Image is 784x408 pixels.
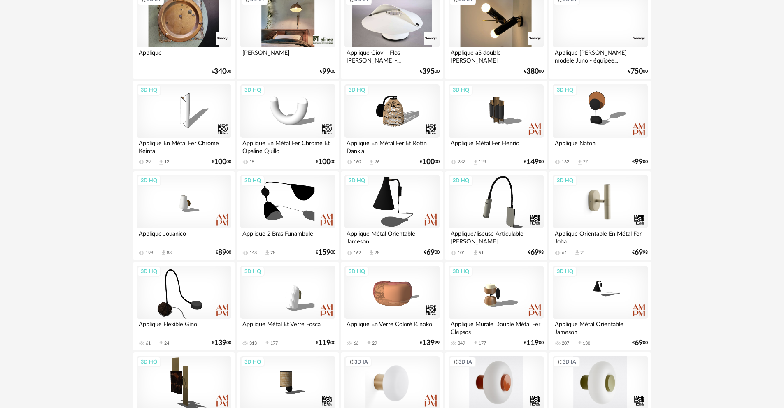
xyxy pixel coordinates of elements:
[137,319,231,335] div: Applique Flexible Gino
[449,138,543,154] div: Applique Métal Fer Henrio
[422,69,435,74] span: 395
[562,159,569,165] div: 162
[526,340,539,346] span: 119
[375,159,379,165] div: 96
[574,250,580,256] span: Download icon
[214,340,226,346] span: 139
[553,228,647,245] div: Applique Orientable En Métal Fer Joha
[449,228,543,245] div: Applique/liseuse Articulable [PERSON_NAME]
[216,250,231,255] div: € 00
[345,266,369,277] div: 3D HQ
[577,340,583,346] span: Download icon
[458,159,465,165] div: 237
[320,69,335,74] div: € 00
[237,81,339,169] a: 3D HQ Applique En Métal Fer Chrome Et Opaline Quillo 15 €10000
[137,175,161,186] div: 3D HQ
[635,340,643,346] span: 69
[270,250,275,256] div: 78
[341,81,443,169] a: 3D HQ Applique En Métal Fer Et Rotin Dankia 160 Download icon 96 €10000
[146,250,153,256] div: 198
[214,159,226,165] span: 100
[472,250,479,256] span: Download icon
[241,357,265,367] div: 3D HQ
[164,159,169,165] div: 12
[449,175,473,186] div: 3D HQ
[426,250,435,255] span: 69
[628,69,648,74] div: € 00
[420,159,440,165] div: € 00
[137,47,231,64] div: Applique
[237,262,339,351] a: 3D HQ Applique Métal Et Verre Fosca 313 Download icon 177 €11900
[632,250,648,255] div: € 98
[526,159,539,165] span: 149
[133,81,235,169] a: 3D HQ Applique En Métal Fer Chrome Keinta 29 Download icon 12 €10000
[553,319,647,335] div: Applique Métal Orientable Jameson
[249,159,254,165] div: 15
[249,341,257,346] div: 313
[635,250,643,255] span: 69
[316,340,335,346] div: € 00
[158,159,164,165] span: Download icon
[368,159,375,165] span: Download icon
[449,47,543,64] div: Applique a5 double [PERSON_NAME]
[562,341,569,346] div: 207
[161,250,167,256] span: Download icon
[249,250,257,256] div: 148
[240,138,335,154] div: Applique En Métal Fer Chrome Et Opaline Quillo
[344,228,439,245] div: Applique Métal Orientable Jameson
[583,159,588,165] div: 77
[354,341,358,346] div: 66
[458,250,465,256] div: 101
[240,47,335,64] div: [PERSON_NAME]
[344,319,439,335] div: Applique En Verre Coloré Kinoko
[318,340,330,346] span: 119
[635,159,643,165] span: 99
[422,340,435,346] span: 139
[472,159,479,165] span: Download icon
[164,341,169,346] div: 24
[137,228,231,245] div: Applique Jouanico
[344,47,439,64] div: Applique Giovi - Flos - [PERSON_NAME] -...
[445,81,547,169] a: 3D HQ Applique Métal Fer Henrio 237 Download icon 123 €14900
[318,159,330,165] span: 100
[524,69,544,74] div: € 00
[549,262,651,351] a: 3D HQ Applique Métal Orientable Jameson 207 Download icon 130 €6900
[553,47,647,64] div: Applique [PERSON_NAME] - modèle Juno - équipée...
[318,250,330,255] span: 159
[264,340,270,346] span: Download icon
[630,69,643,74] span: 750
[214,69,226,74] span: 340
[453,359,458,365] span: Creation icon
[146,341,151,346] div: 61
[458,359,472,365] span: 3D IA
[577,159,583,165] span: Download icon
[349,359,354,365] span: Creation icon
[133,262,235,351] a: 3D HQ Applique Flexible Gino 61 Download icon 24 €13900
[524,340,544,346] div: € 00
[420,340,440,346] div: € 99
[580,250,585,256] div: 21
[445,262,547,351] a: 3D HQ Applique Murale Double Métal Fer Clepsos 349 Download icon 177 €11900
[212,159,231,165] div: € 00
[449,85,473,95] div: 3D HQ
[583,341,590,346] div: 130
[345,175,369,186] div: 3D HQ
[167,250,172,256] div: 83
[366,340,372,346] span: Download icon
[549,171,651,260] a: 3D HQ Applique Orientable En Métal Fer Joha 64 Download icon 21 €6998
[322,69,330,74] span: 99
[341,171,443,260] a: 3D HQ Applique Métal Orientable Jameson 162 Download icon 98 €6900
[528,250,544,255] div: € 98
[158,340,164,346] span: Download icon
[241,175,265,186] div: 3D HQ
[553,175,577,186] div: 3D HQ
[557,359,562,365] span: Creation icon
[553,266,577,277] div: 3D HQ
[218,250,226,255] span: 89
[354,250,361,256] div: 162
[341,262,443,351] a: 3D HQ Applique En Verre Coloré Kinoko 66 Download icon 29 €13999
[472,340,479,346] span: Download icon
[632,340,648,346] div: € 00
[524,159,544,165] div: € 00
[133,171,235,260] a: 3D HQ Applique Jouanico 198 Download icon 83 €8900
